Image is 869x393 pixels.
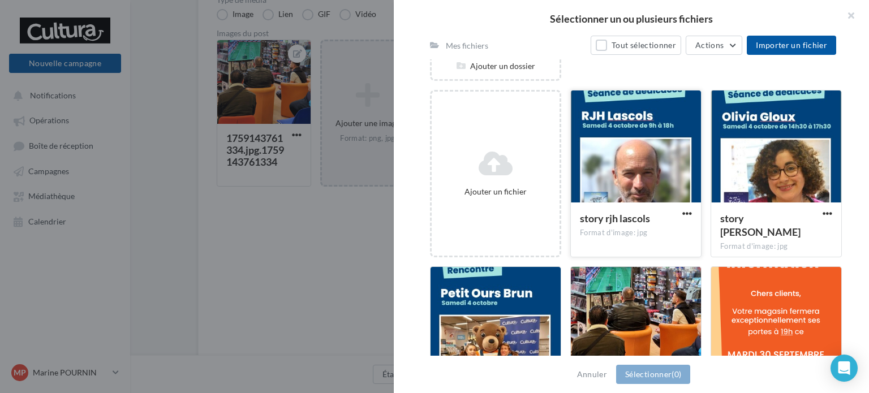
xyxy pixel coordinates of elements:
div: Format d'image: jpg [720,241,832,252]
div: Open Intercom Messenger [831,355,858,382]
h2: Sélectionner un ou plusieurs fichiers [412,14,851,24]
span: story olivia gloux [720,212,801,238]
button: Annuler [573,368,612,381]
div: Ajouter un fichier [436,186,555,197]
span: story rjh lascols [580,212,650,224]
div: Mes fichiers [446,40,488,51]
button: Actions [686,36,742,55]
span: Importer un fichier [756,40,827,50]
span: Actions [695,40,724,50]
button: Sélectionner(0) [616,365,690,384]
span: (0) [672,369,681,379]
div: Format d'image: jpg [580,228,692,238]
button: Tout sélectionner [591,36,681,55]
div: Ajouter un dossier [432,61,560,72]
button: Importer un fichier [747,36,836,55]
